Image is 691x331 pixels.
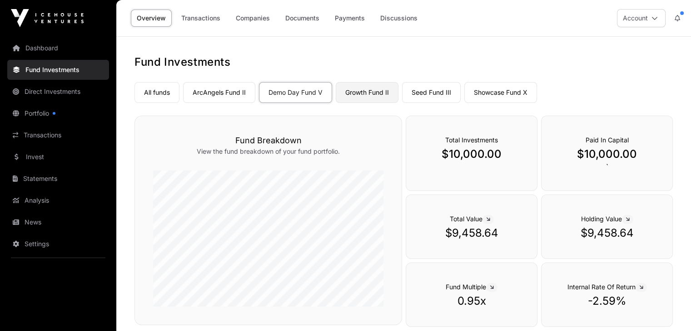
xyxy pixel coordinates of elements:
[7,169,109,189] a: Statements
[11,9,84,27] img: Icehouse Ventures Logo
[7,147,109,167] a: Invest
[7,212,109,232] a: News
[424,226,519,240] p: $9,458.64
[230,10,276,27] a: Companies
[424,147,519,161] p: $10,000.00
[153,134,383,147] h3: Fund Breakdown
[7,82,109,102] a: Direct Investments
[131,10,172,27] a: Overview
[7,60,109,80] a: Fund Investments
[560,147,654,161] p: $10,000.00
[134,82,179,103] a: All funds
[424,294,519,308] p: 0.95x
[336,82,398,103] a: Growth Fund II
[560,294,654,308] p: -2.59%
[175,10,226,27] a: Transactions
[183,82,255,103] a: ArcAngels Fund II
[7,125,109,145] a: Transactions
[402,82,461,103] a: Seed Fund III
[541,116,673,191] div: `
[329,10,371,27] a: Payments
[153,147,383,156] p: View the fund breakdown of your fund portfolio.
[445,136,498,144] span: Total Investments
[581,215,633,223] span: Holding Value
[560,226,654,240] p: $9,458.64
[374,10,423,27] a: Discussions
[279,10,325,27] a: Documents
[567,283,647,291] span: Internal Rate Of Return
[450,215,494,223] span: Total Value
[464,82,537,103] a: Showcase Fund X
[446,283,497,291] span: Fund Multiple
[617,9,666,27] button: Account
[7,234,109,254] a: Settings
[7,38,109,58] a: Dashboard
[586,136,629,144] span: Paid In Capital
[7,190,109,210] a: Analysis
[646,287,691,331] iframe: Chat Widget
[7,103,109,123] a: Portfolio
[134,55,673,69] h1: Fund Investments
[259,82,332,103] a: Demo Day Fund V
